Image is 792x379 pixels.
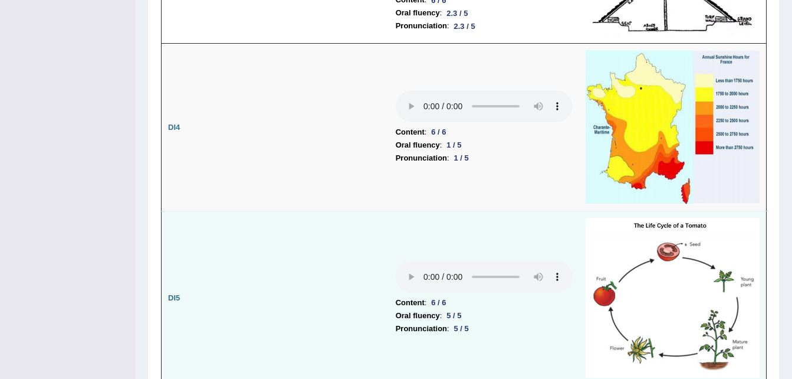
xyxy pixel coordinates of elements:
div: 2.3 / 5 [449,20,480,32]
b: DI4 [168,123,180,132]
div: 5 / 5 [442,309,466,322]
div: 1 / 5 [449,152,474,164]
li: : [396,139,573,152]
b: DI5 [168,293,180,302]
li: : [396,309,573,322]
b: Pronunciation [396,19,447,32]
div: 1 / 5 [442,139,466,151]
li: : [396,126,573,139]
b: Pronunciation [396,152,447,165]
li: : [396,6,573,19]
div: 5 / 5 [449,322,474,335]
div: 6 / 6 [426,126,451,138]
b: Oral fluency [396,309,440,322]
li: : [396,19,573,32]
b: Oral fluency [396,139,440,152]
div: 2.3 / 5 [442,7,472,19]
li: : [396,152,573,165]
li: : [396,296,573,309]
b: Content [396,126,425,139]
li: : [396,322,573,335]
div: 6 / 6 [426,296,451,309]
b: Content [396,296,425,309]
b: Pronunciation [396,322,447,335]
b: Oral fluency [396,6,440,19]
